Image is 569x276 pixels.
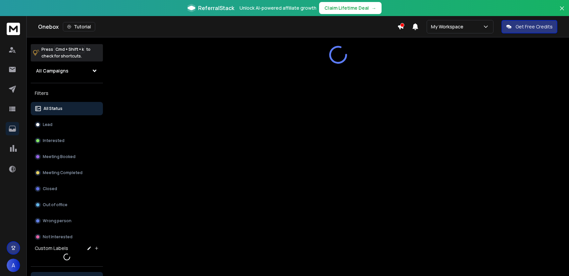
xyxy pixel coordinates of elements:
[41,46,91,59] p: Press to check for shortcuts.
[516,23,553,30] p: Get Free Credits
[63,22,95,31] button: Tutorial
[31,134,103,147] button: Interested
[372,5,376,11] span: →
[31,118,103,131] button: Lead
[240,5,316,11] p: Unlock AI-powered affiliate growth
[43,202,67,208] p: Out of office
[31,182,103,195] button: Closed
[31,150,103,163] button: Meeting Booked
[31,214,103,228] button: Wrong person
[31,64,103,78] button: All Campaigns
[31,198,103,212] button: Out of office
[54,45,85,53] span: Cmd + Shift + k
[7,259,20,272] button: A
[43,122,52,127] p: Lead
[35,245,68,252] h3: Custom Labels
[43,106,62,111] p: All Status
[558,4,566,20] button: Close banner
[38,22,397,31] div: Onebox
[43,170,83,175] p: Meeting Completed
[431,23,466,30] p: My Workspace
[43,186,57,191] p: Closed
[31,89,103,98] h3: Filters
[198,4,234,12] span: ReferralStack
[36,67,68,74] h1: All Campaigns
[319,2,382,14] button: Claim Lifetime Deal→
[43,138,64,143] p: Interested
[31,102,103,115] button: All Status
[502,20,557,33] button: Get Free Credits
[31,166,103,179] button: Meeting Completed
[43,154,76,159] p: Meeting Booked
[43,234,73,240] p: Not Interested
[43,218,72,224] p: Wrong person
[31,230,103,244] button: Not Interested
